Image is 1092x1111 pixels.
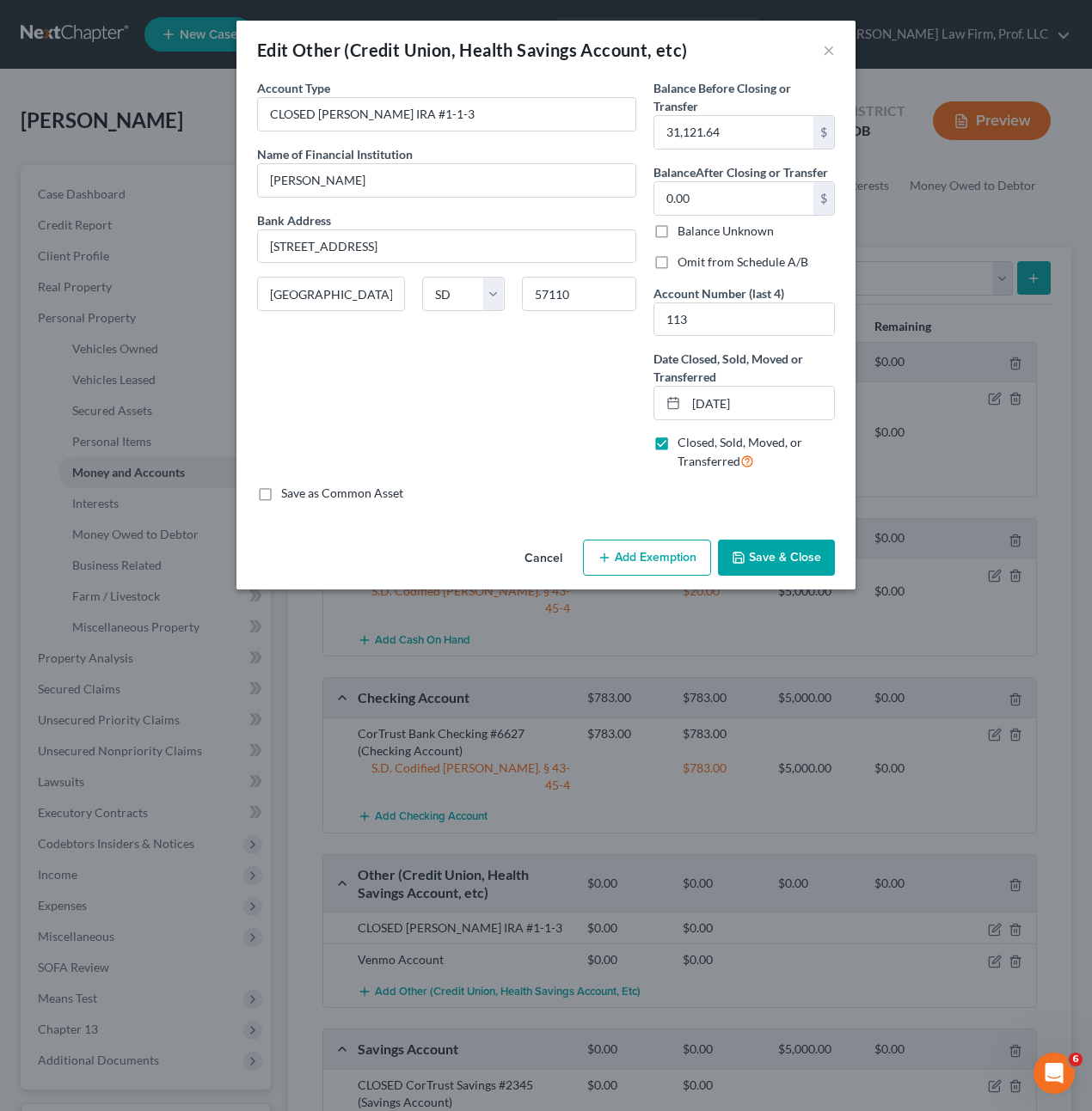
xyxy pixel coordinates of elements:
input: Enter name... [258,164,635,197]
label: Balance [653,163,828,181]
div: $ [813,116,834,149]
input: XXXX [654,303,834,336]
button: Add Exemption [583,540,711,576]
label: Bank Address [257,211,331,229]
span: Date Closed, Sold, Moved or Transferred [653,351,803,384]
input: MM/DD/YYYY [686,387,834,419]
iframe: Intercom live chat [1034,1053,1075,1094]
span: Closed, Sold, Moved, or Transferred [678,435,802,468]
div: $ [813,182,834,215]
span: After Closing or Transfer [696,165,828,180]
input: 0.00 [654,116,813,149]
label: Account Number (last 4) [653,284,784,302]
input: Enter address... [258,230,635,263]
input: Credit Union, HSA, etc [258,98,635,131]
span: 6 [1069,1053,1083,1066]
label: Balance Before Closing or Transfer [653,79,835,115]
button: Cancel [511,541,576,576]
input: 0.00 [654,182,813,215]
button: Save & Close [718,540,835,576]
label: Omit from Schedule A/B [678,253,808,271]
label: Balance Unknown [678,223,774,240]
input: Enter zip... [522,277,637,311]
span: Name of Financial Institution [257,147,413,162]
label: Save as Common Asset [281,485,403,502]
div: Edit Other (Credit Union, Health Savings Account, etc) [257,38,688,62]
button: × [823,40,835,60]
label: Account Type [257,79,330,97]
input: Enter city... [258,278,404,310]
